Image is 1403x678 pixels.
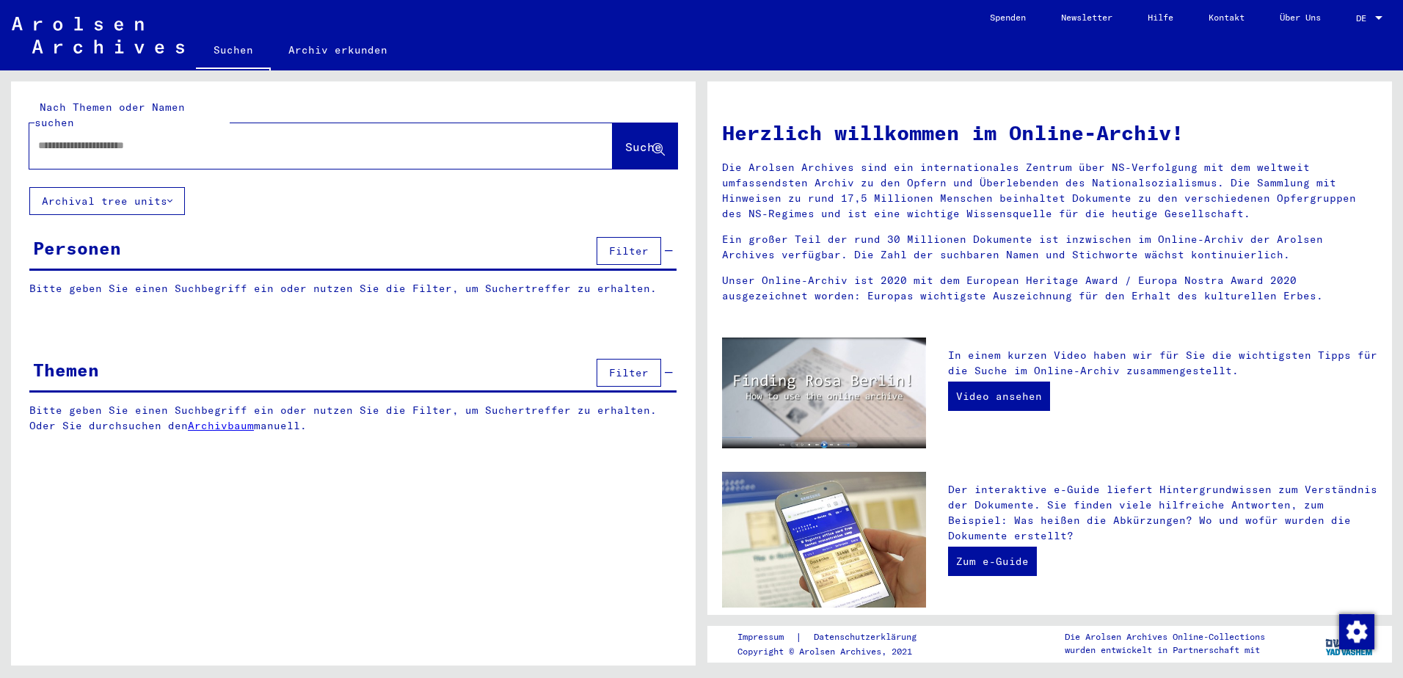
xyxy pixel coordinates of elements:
[613,123,677,169] button: Suche
[1356,13,1372,23] span: DE
[1339,614,1374,649] img: Zustimmung ändern
[196,32,271,70] a: Suchen
[1065,644,1265,657] p: wurden entwickelt in Partnerschaft mit
[188,419,254,432] a: Archivbaum
[722,472,926,608] img: eguide.jpg
[948,482,1377,544] p: Der interaktive e-Guide liefert Hintergrundwissen zum Verständnis der Dokumente. Sie finden viele...
[271,32,405,68] a: Archiv erkunden
[597,359,661,387] button: Filter
[722,117,1377,148] h1: Herzlich willkommen im Online-Archiv!
[722,160,1377,222] p: Die Arolsen Archives sind ein internationales Zentrum über NS-Verfolgung mit dem weltweit umfasse...
[737,630,934,645] div: |
[29,187,185,215] button: Archival tree units
[948,547,1037,576] a: Zum e-Guide
[737,630,795,645] a: Impressum
[722,232,1377,263] p: Ein großer Teil der rund 30 Millionen Dokumente ist inzwischen im Online-Archiv der Arolsen Archi...
[948,382,1050,411] a: Video ansehen
[597,237,661,265] button: Filter
[1322,625,1377,662] img: yv_logo.png
[12,17,184,54] img: Arolsen_neg.svg
[1338,613,1374,649] div: Zustimmung ändern
[625,139,662,154] span: Suche
[802,630,934,645] a: Datenschutzerklärung
[722,273,1377,304] p: Unser Online-Archiv ist 2020 mit dem European Heritage Award / Europa Nostra Award 2020 ausgezeic...
[1065,630,1265,644] p: Die Arolsen Archives Online-Collections
[609,366,649,379] span: Filter
[722,338,926,448] img: video.jpg
[948,348,1377,379] p: In einem kurzen Video haben wir für Sie die wichtigsten Tipps für die Suche im Online-Archiv zusa...
[33,235,121,261] div: Personen
[609,244,649,258] span: Filter
[33,357,99,383] div: Themen
[737,645,934,658] p: Copyright © Arolsen Archives, 2021
[29,281,677,296] p: Bitte geben Sie einen Suchbegriff ein oder nutzen Sie die Filter, um Suchertreffer zu erhalten.
[29,403,677,434] p: Bitte geben Sie einen Suchbegriff ein oder nutzen Sie die Filter, um Suchertreffer zu erhalten. O...
[34,101,185,129] mat-label: Nach Themen oder Namen suchen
